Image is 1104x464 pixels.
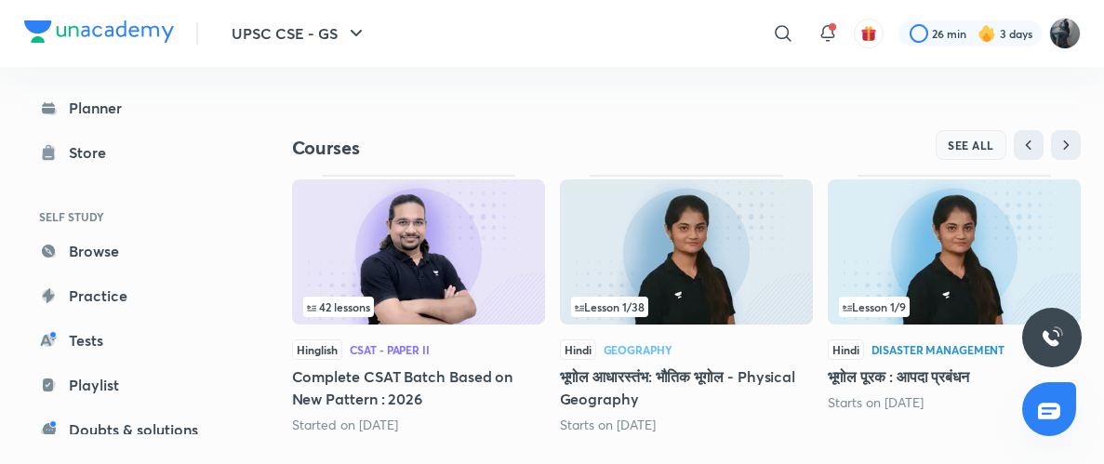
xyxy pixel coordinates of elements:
[24,277,240,314] a: Practice
[24,20,174,43] img: Company Logo
[292,365,545,410] h5: Complete CSAT Batch Based on New Pattern : 2026
[571,297,802,317] div: infosection
[292,339,342,360] span: Hinglish
[560,175,813,433] div: भूगोल आधारस्‍तंभ: भौतिक भूगोल - Physical Geography
[24,366,240,404] a: Playlist
[560,179,813,325] img: Thumbnail
[860,25,877,42] img: avatar
[24,201,240,232] h6: SELF STUDY
[24,411,240,448] a: Doubts & solutions
[560,416,813,434] div: Starts on Oct 13
[843,301,906,312] span: Lesson 1 / 9
[1049,18,1081,49] img: Komal
[571,297,802,317] div: infocontainer
[839,297,1070,317] div: infosection
[839,297,1070,317] div: left
[1041,326,1063,349] img: ttu
[936,130,1006,160] button: SEE ALL
[828,179,1081,325] img: Thumbnail
[871,344,1005,355] div: Disaster Management
[24,134,240,171] a: Store
[948,139,994,152] span: SEE ALL
[24,322,240,359] a: Tests
[24,232,240,270] a: Browse
[292,136,686,160] h4: Courses
[350,344,430,355] div: CSAT - Paper II
[307,301,370,312] span: 42 lessons
[828,339,864,360] span: Hindi
[978,24,996,43] img: streak
[575,301,645,312] span: Lesson 1 / 38
[24,20,174,47] a: Company Logo
[571,297,802,317] div: left
[854,19,884,48] button: avatar
[839,297,1070,317] div: infocontainer
[828,393,1081,412] div: Starts on Oct 13
[303,297,534,317] div: infocontainer
[604,344,672,355] div: Geography
[303,297,534,317] div: left
[220,15,379,52] button: UPSC CSE - GS
[24,89,240,126] a: Planner
[828,175,1081,411] div: भूगोल पूरक : आपदा प्रबंधन
[292,175,545,433] div: Complete CSAT Batch Based on New Pattern : 2026
[69,141,117,164] div: Store
[560,339,596,360] span: Hindi
[303,297,534,317] div: infosection
[292,416,545,434] div: Started on Sep 8
[292,179,545,325] img: Thumbnail
[560,365,813,410] h5: भूगोल आधारस्‍तंभ: भौतिक भूगोल - Physical Geography
[828,365,1081,388] h5: भूगोल पूरक : आपदा प्रबंधन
